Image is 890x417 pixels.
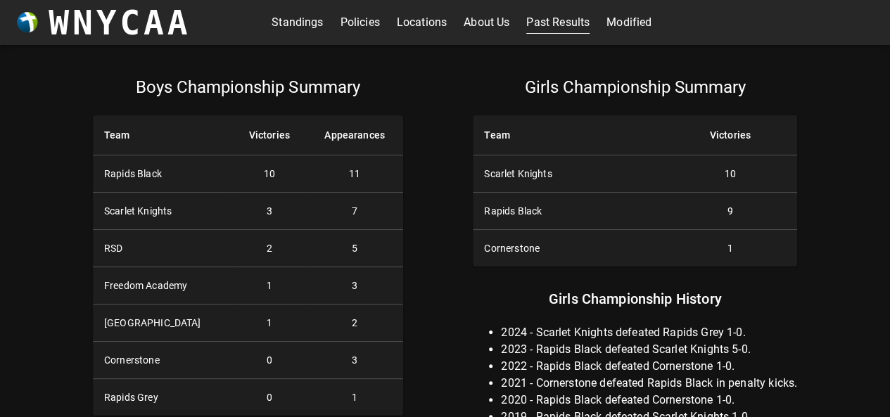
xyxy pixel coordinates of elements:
[232,379,306,416] td: 0
[306,115,402,155] th: Appearances
[473,115,663,155] th: Team
[93,304,232,342] th: [GEOGRAPHIC_DATA]
[526,11,590,34] a: Past Results
[17,12,38,33] img: wnycaaBall.png
[49,3,191,42] h3: WNYCAA
[306,304,402,342] td: 2
[663,115,797,155] th: Victories
[93,342,232,379] th: Cornerstone
[501,375,797,392] li: 2021 - Cornerstone defeated Rapids Black in penalty kicks.
[306,342,402,379] td: 3
[232,155,306,193] td: 10
[232,304,306,342] td: 1
[397,11,447,34] a: Locations
[501,324,797,341] li: 2024 - Scarlet Knights defeated Rapids Grey 1-0.
[232,230,306,267] td: 2
[663,230,797,267] td: 1
[501,358,797,375] li: 2022 - Rapids Black defeated Cornerstone 1-0.
[93,115,232,155] th: Team
[341,11,380,34] a: Policies
[93,76,403,98] p: Boys Championship Summary
[232,193,306,230] td: 3
[473,155,663,193] th: Scarlet Knights
[306,267,402,304] td: 3
[93,379,232,416] th: Rapids Grey
[232,115,306,155] th: Victories
[93,230,232,267] th: RSD
[606,11,651,34] a: Modified
[473,230,663,267] th: Cornerstone
[473,193,663,230] th: Rapids Black
[473,76,797,98] p: Girls Championship Summary
[93,155,232,193] th: Rapids Black
[464,11,509,34] a: About Us
[306,230,402,267] td: 5
[272,11,323,34] a: Standings
[306,155,402,193] td: 11
[306,193,402,230] td: 7
[232,342,306,379] td: 0
[93,193,232,230] th: Scarlet Knights
[501,392,797,409] li: 2020 - Rapids Black defeated Cornerstone 1-0.
[663,155,797,193] td: 10
[232,267,306,304] td: 1
[501,341,797,358] li: 2023 - Rapids Black defeated Scarlet Knights 5-0.
[473,288,797,310] p: Girls Championship History
[306,379,402,416] td: 1
[93,267,232,304] th: Freedom Academy
[663,193,797,230] td: 9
